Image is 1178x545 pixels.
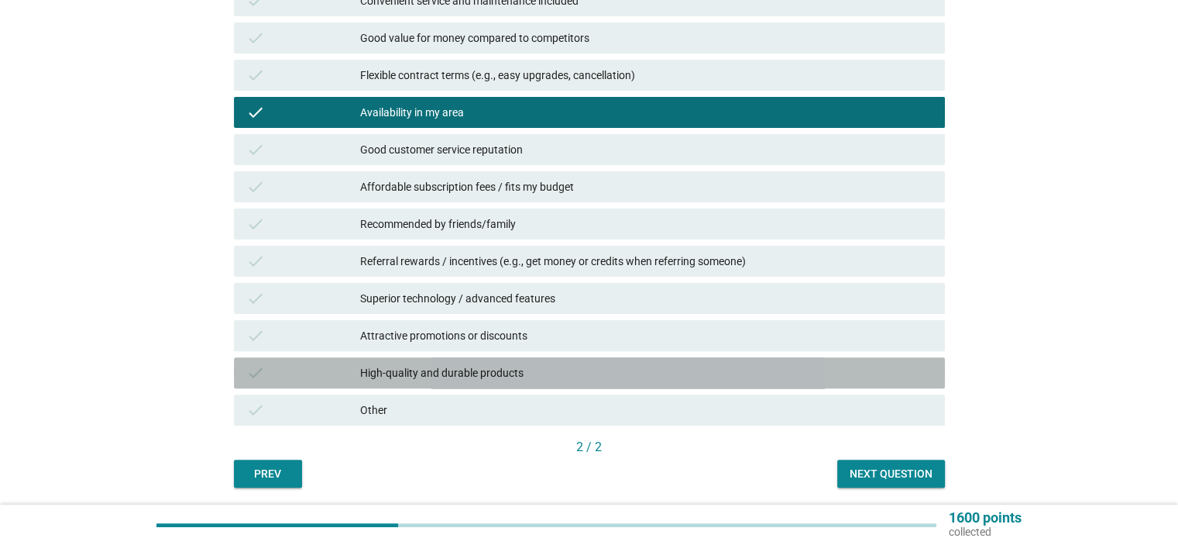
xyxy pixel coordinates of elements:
[850,466,932,482] div: Next question
[246,289,265,308] i: check
[246,364,265,382] i: check
[360,140,932,159] div: Good customer service reputation
[837,460,945,488] button: Next question
[246,140,265,159] i: check
[360,29,932,47] div: Good value for money compared to competitors
[234,460,302,488] button: Prev
[949,511,1022,525] p: 1600 points
[360,215,932,233] div: Recommended by friends/family
[246,252,265,271] i: check
[246,66,265,85] i: check
[246,29,265,47] i: check
[360,289,932,308] div: Superior technology / advanced features
[246,103,265,122] i: check
[246,178,265,196] i: check
[360,401,932,419] div: Other
[360,66,932,85] div: Flexible contract terms (e.g., easy upgrades, cancellation)
[246,326,265,345] i: check
[246,215,265,233] i: check
[360,364,932,382] div: High-quality and durable products
[234,438,945,457] div: 2 / 2
[360,103,932,122] div: Availability in my area
[246,466,290,482] div: Prev
[360,252,932,271] div: Referral rewards / incentives (e.g., get money or credits when referring someone)
[246,401,265,419] i: check
[360,326,932,345] div: Attractive promotions or discounts
[949,525,1022,539] p: collected
[360,178,932,196] div: Affordable subscription fees / fits my budget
